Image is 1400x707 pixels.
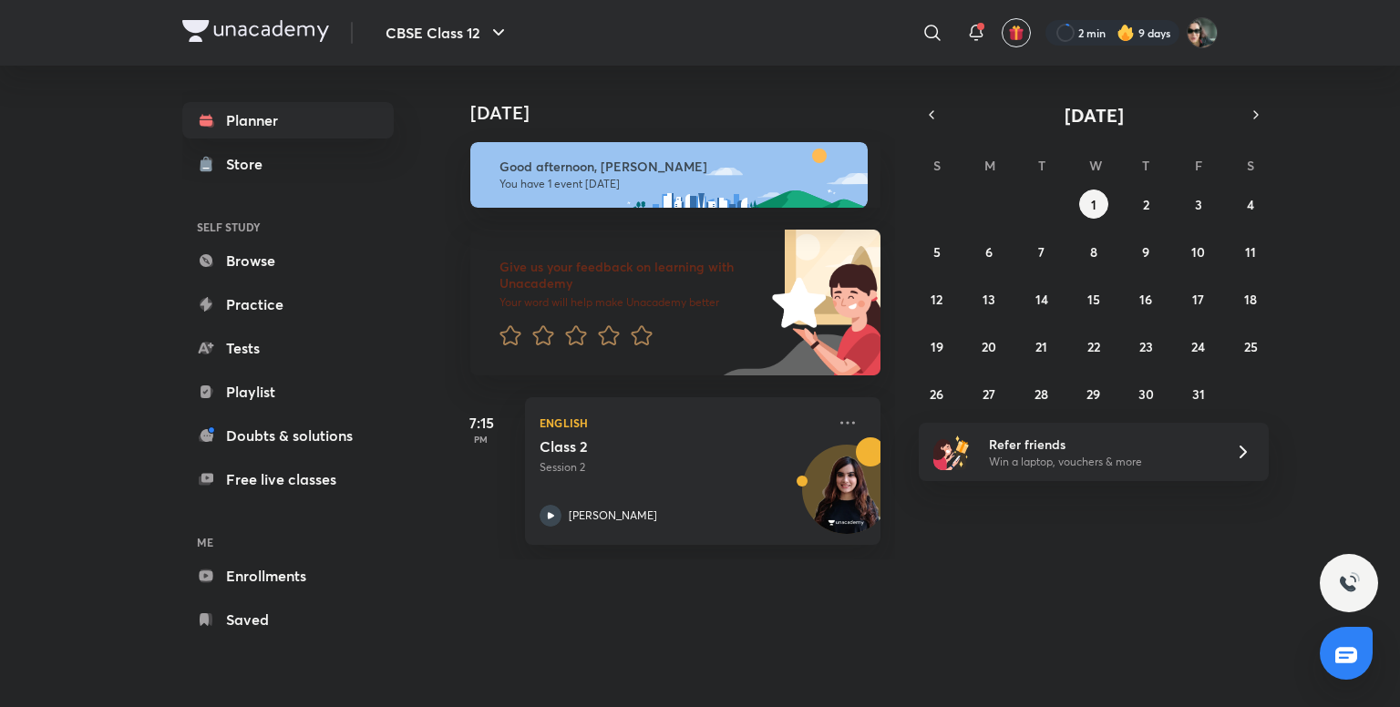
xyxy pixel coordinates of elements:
[1079,237,1108,266] button: October 8, 2025
[1008,25,1024,41] img: avatar
[1236,332,1265,361] button: October 25, 2025
[499,159,851,175] h6: Good afternoon, [PERSON_NAME]
[1192,291,1204,308] abbr: October 17, 2025
[499,259,766,292] h6: Give us your feedback on learning with Unacademy
[931,338,943,355] abbr: October 19, 2025
[1090,243,1097,261] abbr: October 8, 2025
[569,507,657,524] p: [PERSON_NAME]
[1191,338,1205,355] abbr: October 24, 2025
[1195,196,1202,213] abbr: October 3, 2025
[226,153,273,175] div: Store
[182,211,394,242] h6: SELF STUDY
[445,412,518,434] h5: 7:15
[1184,284,1213,313] button: October 17, 2025
[1184,379,1213,408] button: October 31, 2025
[1038,157,1045,174] abbr: Tuesday
[182,146,394,182] a: Store
[1027,332,1056,361] button: October 21, 2025
[922,379,952,408] button: October 26, 2025
[1131,379,1160,408] button: October 30, 2025
[182,374,394,410] a: Playlist
[1236,237,1265,266] button: October 11, 2025
[803,455,890,542] img: Avatar
[1338,572,1360,594] img: ttu
[1131,332,1160,361] button: October 23, 2025
[1091,196,1096,213] abbr: October 1, 2025
[540,412,826,434] p: English
[182,330,394,366] a: Tests
[1079,379,1108,408] button: October 29, 2025
[470,102,899,124] h4: [DATE]
[1139,291,1152,308] abbr: October 16, 2025
[933,434,970,470] img: referral
[1247,196,1254,213] abbr: October 4, 2025
[1079,190,1108,219] button: October 1, 2025
[1117,24,1135,42] img: streak
[1184,332,1213,361] button: October 24, 2025
[1027,284,1056,313] button: October 14, 2025
[922,284,952,313] button: October 12, 2025
[1038,243,1045,261] abbr: October 7, 2025
[1131,237,1160,266] button: October 9, 2025
[1236,190,1265,219] button: October 4, 2025
[1086,385,1100,403] abbr: October 29, 2025
[1131,284,1160,313] button: October 16, 2025
[710,230,880,375] img: feedback_image
[1191,243,1205,261] abbr: October 10, 2025
[974,237,1004,266] button: October 6, 2025
[375,15,520,51] button: CBSE Class 12
[1065,103,1124,128] span: [DATE]
[1027,237,1056,266] button: October 7, 2025
[933,157,941,174] abbr: Sunday
[1087,338,1100,355] abbr: October 22, 2025
[974,332,1004,361] button: October 20, 2025
[1079,284,1108,313] button: October 15, 2025
[1184,237,1213,266] button: October 10, 2025
[1027,379,1056,408] button: October 28, 2025
[974,284,1004,313] button: October 13, 2025
[182,601,394,638] a: Saved
[922,237,952,266] button: October 5, 2025
[930,385,943,403] abbr: October 26, 2025
[1143,196,1149,213] abbr: October 2, 2025
[989,435,1213,454] h6: Refer friends
[983,291,995,308] abbr: October 13, 2025
[1131,190,1160,219] button: October 2, 2025
[931,291,942,308] abbr: October 12, 2025
[983,385,995,403] abbr: October 27, 2025
[1187,17,1218,48] img: Arihant
[1184,190,1213,219] button: October 3, 2025
[1138,385,1154,403] abbr: October 30, 2025
[1139,338,1153,355] abbr: October 23, 2025
[1035,291,1048,308] abbr: October 14, 2025
[1244,338,1258,355] abbr: October 25, 2025
[499,177,851,191] p: You have 1 event [DATE]
[1244,291,1257,308] abbr: October 18, 2025
[1087,291,1100,308] abbr: October 15, 2025
[985,243,993,261] abbr: October 6, 2025
[1079,332,1108,361] button: October 22, 2025
[1195,157,1202,174] abbr: Friday
[1236,284,1265,313] button: October 18, 2025
[989,454,1213,470] p: Win a laptop, vouchers & more
[944,102,1243,128] button: [DATE]
[182,527,394,558] h6: ME
[984,157,995,174] abbr: Monday
[182,417,394,454] a: Doubts & solutions
[974,379,1004,408] button: October 27, 2025
[1002,18,1031,47] button: avatar
[182,286,394,323] a: Practice
[1089,157,1102,174] abbr: Wednesday
[1245,243,1256,261] abbr: October 11, 2025
[540,459,826,476] p: Session 2
[499,295,766,310] p: Your word will help make Unacademy better
[1247,157,1254,174] abbr: Saturday
[922,332,952,361] button: October 19, 2025
[1035,338,1047,355] abbr: October 21, 2025
[182,242,394,279] a: Browse
[182,102,394,138] a: Planner
[1142,157,1149,174] abbr: Thursday
[1035,385,1048,403] abbr: October 28, 2025
[470,142,868,208] img: afternoon
[1192,385,1205,403] abbr: October 31, 2025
